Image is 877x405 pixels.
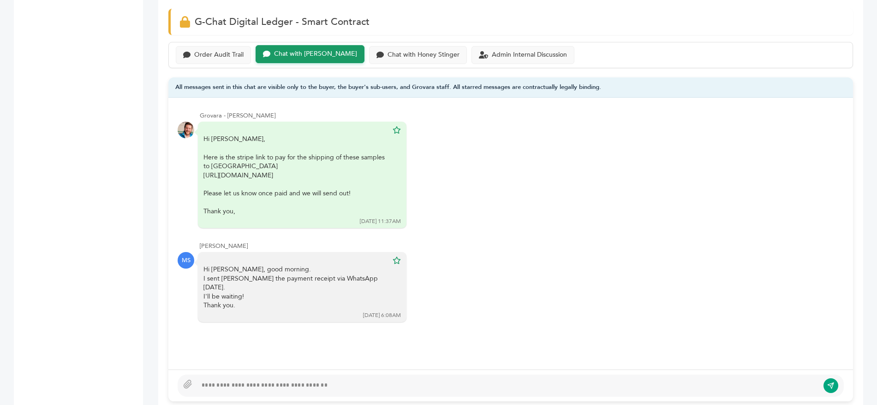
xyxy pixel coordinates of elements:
[274,50,357,58] div: Chat with [PERSON_NAME]
[203,135,388,216] div: Hi [PERSON_NAME],
[360,217,401,225] div: [DATE] 11:37AM
[200,242,844,250] div: [PERSON_NAME]
[200,112,844,120] div: Grovara - [PERSON_NAME]
[363,311,401,319] div: [DATE] 6:08AM
[203,171,388,180] div: [URL][DOMAIN_NAME]
[388,51,459,59] div: Chat with Honey Stinger
[492,51,567,59] div: Admin Internal Discussion
[195,15,370,29] span: G-Chat Digital Ledger - Smart Contract
[178,252,194,269] div: MS
[203,189,388,198] div: Please let us know once paid and we will send out!
[168,77,853,98] div: All messages sent in this chat are visible only to the buyer, the buyer's sub-users, and Grovara ...
[203,153,388,171] div: Here is the stripe link to pay for the shipping of these samples to [GEOGRAPHIC_DATA]
[203,265,388,310] div: Hi [PERSON_NAME], good morning. I sent [PERSON_NAME] the payment receipt via WhatsApp [DATE]. I'l...
[203,207,388,216] div: Thank you,
[194,51,244,59] div: Order Audit Trail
